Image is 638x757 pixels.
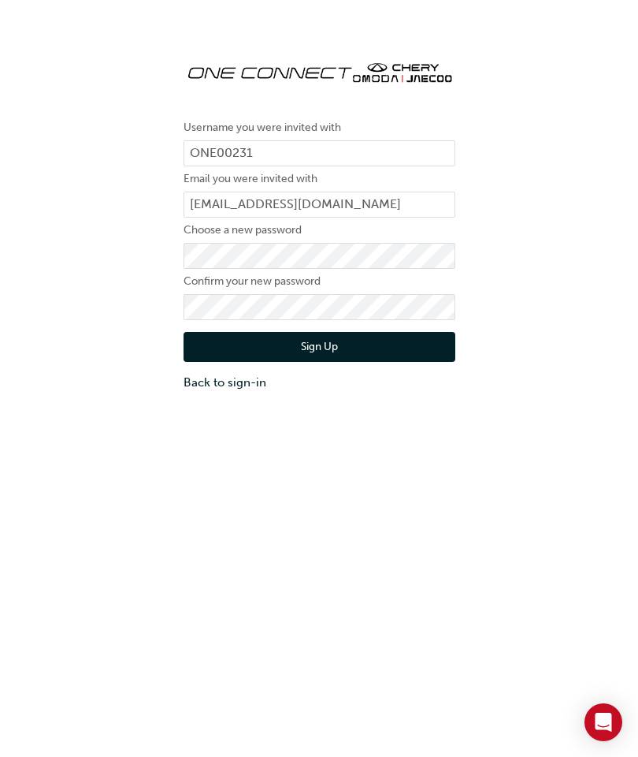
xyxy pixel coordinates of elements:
[184,140,455,167] input: Username
[184,332,455,362] button: Sign Up
[184,374,455,392] a: Back to sign-in
[184,47,455,95] img: oneconnect
[184,221,455,240] label: Choose a new password
[184,170,455,188] label: Email you were invited with
[584,703,622,741] div: Open Intercom Messenger
[184,118,455,137] label: Username you were invited with
[184,272,455,291] label: Confirm your new password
